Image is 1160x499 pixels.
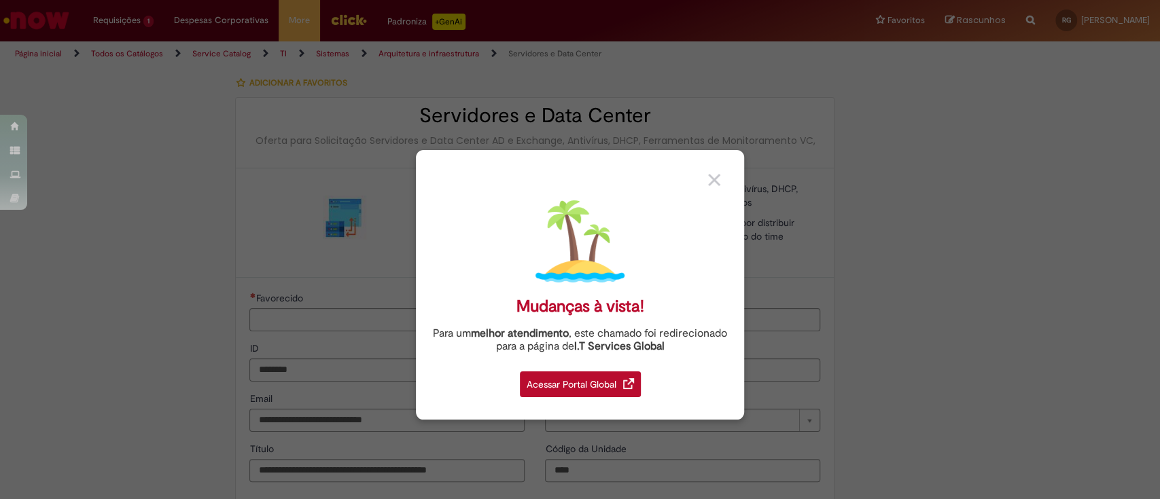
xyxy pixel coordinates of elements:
div: Acessar Portal Global [520,371,641,397]
img: close_button_grey.png [708,174,720,186]
a: Acessar Portal Global [520,364,641,397]
img: island.png [535,197,625,286]
a: I.T Services Global [574,332,665,353]
strong: melhor atendimento [471,327,569,340]
div: Mudanças à vista! [516,297,644,316]
img: redirect_link.png [623,378,634,389]
div: Para um , este chamado foi redirecionado para a página de [426,327,734,353]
